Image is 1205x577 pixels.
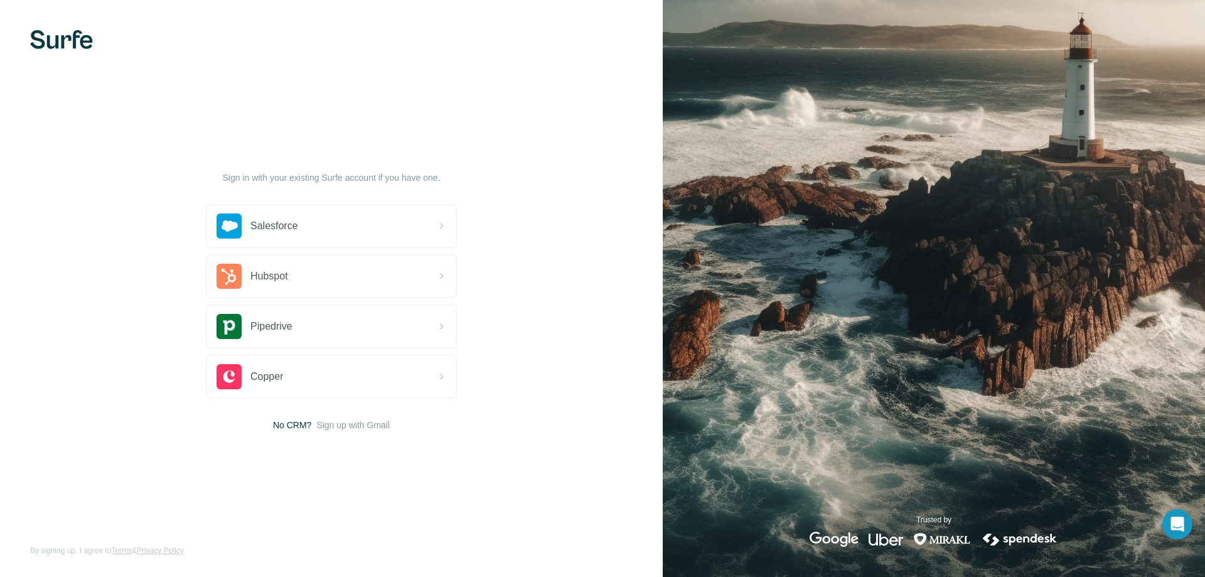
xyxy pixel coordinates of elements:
span: Copper [250,369,283,384]
span: Hubspot [250,269,288,284]
div: Open Intercom Messenger [1162,509,1192,539]
button: Sign up with Gmail [316,419,390,431]
span: Salesforce [250,218,298,234]
img: pipedrive's logo [217,314,242,339]
img: copper's logo [217,364,242,389]
img: salesforce's logo [217,213,242,239]
a: Terms [111,546,132,555]
span: No CRM? [273,419,311,431]
img: Surfe's logo [30,30,93,49]
a: Privacy Policy [137,546,184,555]
img: uber's logo [869,532,903,547]
img: spendesk's logo [981,532,1059,547]
p: Sign in with your existing Surfe account if you have one. [222,171,440,184]
span: Pipedrive [250,319,292,334]
p: Trusted by [916,514,951,526]
img: google's logo [810,532,859,547]
span: By signing up, I agree to & [30,545,184,556]
h1: Let’s get started! [206,146,457,166]
img: mirakl's logo [913,532,971,547]
img: hubspot's logo [217,264,242,289]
